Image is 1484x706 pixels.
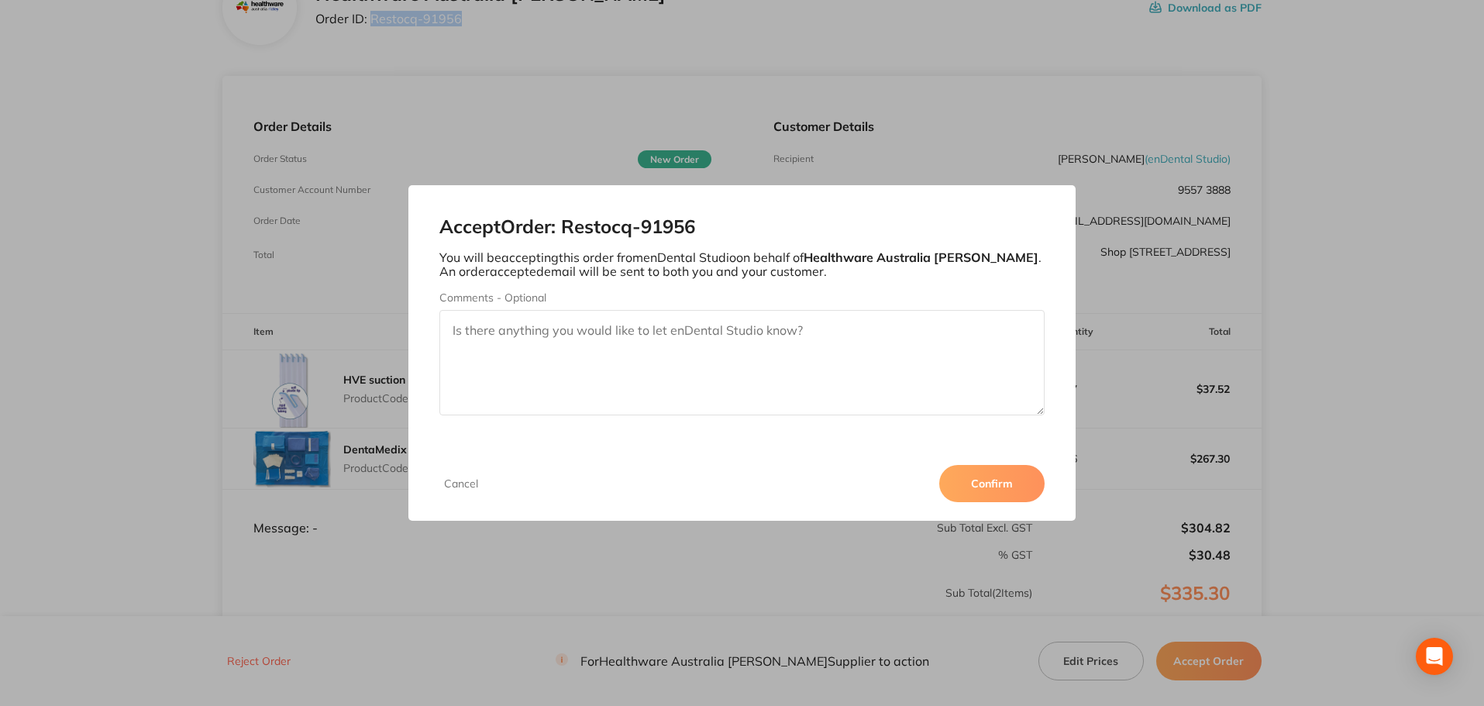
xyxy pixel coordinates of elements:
[439,250,1045,279] p: You will be accepting this order from enDental Studio on behalf of . An order accepted email will...
[439,477,483,491] button: Cancel
[939,465,1045,502] button: Confirm
[804,250,1038,265] b: Healthware Australia [PERSON_NAME]
[439,291,1045,304] label: Comments - Optional
[1416,638,1453,675] div: Open Intercom Messenger
[439,216,1045,238] h2: Accept Order: Restocq- 91956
